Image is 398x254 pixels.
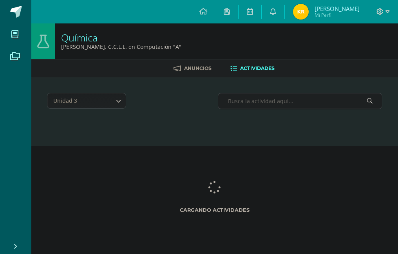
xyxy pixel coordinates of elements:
[61,32,181,43] h1: Química
[47,207,382,213] label: Cargando actividades
[293,4,309,20] img: 2fcce32614cf8d5de87a1aadf9bca7fb.png
[315,12,360,18] span: Mi Perfil
[230,62,275,75] a: Actividades
[47,93,126,108] a: Unidad 3
[184,65,212,71] span: Anuncios
[61,43,181,50] div: Quinto Compu Bach. C.C.L.L. en Computación 'A'
[174,62,212,75] a: Anuncios
[315,5,360,13] span: [PERSON_NAME]
[61,31,98,44] a: Química
[218,93,382,109] input: Busca la actividad aquí...
[53,93,105,108] span: Unidad 3
[240,65,275,71] span: Actividades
